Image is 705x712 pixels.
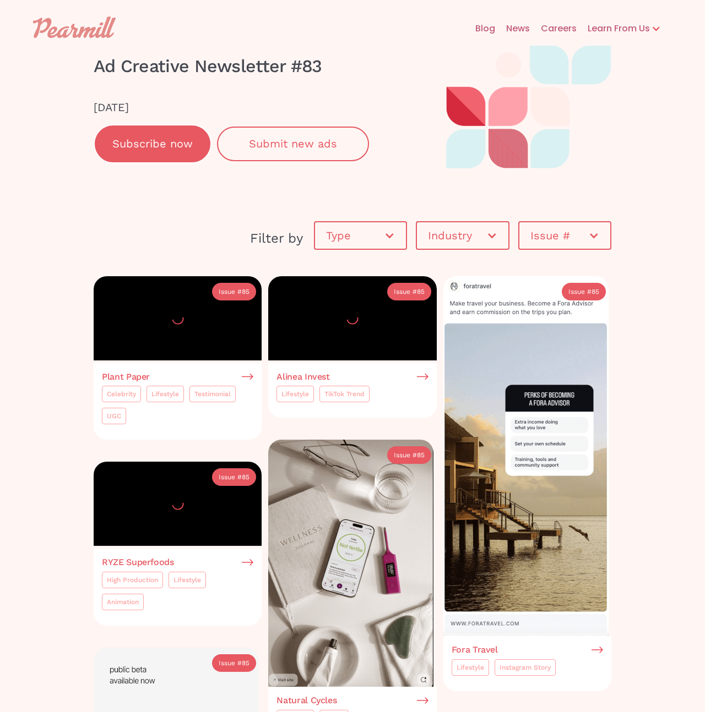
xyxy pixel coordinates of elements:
[94,124,211,163] a: Subscribe now
[495,11,530,46] a: News
[387,446,431,464] a: Issue #85
[417,286,425,297] div: 85
[94,228,303,248] div: Filter by
[173,574,201,585] div: Lifestyle
[219,472,242,483] div: Issue #
[276,695,337,705] h3: Natural Cycles
[212,654,256,672] a: Issue #85
[387,283,431,300] a: Issue #85
[495,659,556,676] a: Instagram Story
[189,386,236,402] a: Testimonial
[107,596,139,607] div: Animation
[107,388,136,399] div: Celebrity
[242,658,250,669] div: 85
[102,372,150,382] h3: Plant Paper
[276,372,428,382] a: Alinea Invest
[194,388,231,399] div: Testimonial
[107,410,121,421] div: UGC
[457,662,484,673] div: Lifestyle
[568,286,592,297] div: Issue #
[219,286,242,297] div: Issue #
[500,662,551,673] div: Instagram Story
[443,276,609,636] img: Fora Travel
[562,283,606,300] a: Issue #85
[102,372,253,382] a: Plant Paper
[417,450,425,461] div: 85
[151,388,179,399] div: Lifestyle
[326,230,384,241] div: Type
[324,388,365,399] div: TikTok Trend
[169,572,206,588] a: Lifestyle
[102,594,144,610] a: Animation
[268,440,433,687] img: Natural Cycles
[212,283,256,300] a: Issue #85
[94,46,391,87] h1: Ad Creative Newsletter #83
[417,219,508,252] div: Industry
[102,557,174,567] h3: RYZE Superfoods
[452,645,603,655] a: Fora Travel
[315,219,406,252] div: Type
[102,557,253,567] a: RYZE Superfoods
[592,286,599,297] div: 85
[242,472,250,483] div: 85
[242,286,250,297] div: 85
[530,230,588,241] div: Issue #
[276,386,314,402] a: Lifestyle
[530,11,577,46] a: Careers
[452,645,498,655] h3: Fora Travel
[394,286,417,297] div: Issue #
[281,388,309,399] div: Lifestyle
[147,386,184,402] a: Lifestyle
[212,468,256,486] a: Issue #85
[102,386,141,402] a: Celebrity
[319,386,370,402] a: TikTok Trend
[94,98,391,117] div: [DATE]
[217,127,369,161] a: Submit new ads
[428,230,486,241] div: Industry
[102,572,163,588] a: High Production
[577,11,672,46] div: Learn From Us
[107,574,158,585] div: High Production
[519,219,610,252] div: Issue #
[452,659,489,676] a: Lifestyle
[394,450,417,461] div: Issue #
[577,22,650,35] div: Learn From Us
[219,658,242,669] div: Issue #
[464,11,495,46] a: Blog
[102,408,126,424] a: UGC
[276,695,428,705] a: Natural Cycles
[276,372,329,382] h3: Alinea Invest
